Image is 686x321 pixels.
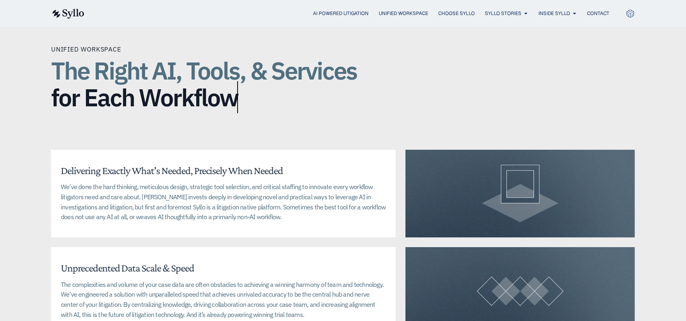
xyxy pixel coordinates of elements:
[538,10,570,17] a: Inside Syllo
[61,182,386,222] p: We’ve done the hard thinking, meticulous design, strategic tool selection, and critical staffing ...
[51,84,238,111] span: for Each Workflow
[438,10,475,17] a: Choose Syllo
[101,10,609,17] div: Menu Toggle
[587,10,609,17] a: Contact
[379,10,428,17] a: Unified Workspace
[61,164,283,177] h4: Delivering Exactly What's Needed, Precisely When Needed
[51,54,357,86] span: The Right AI, Tools, & Services
[51,44,121,54] div: Unified Workspace
[101,10,609,17] nav: Menu
[61,262,194,274] h4: Unprecedented Data Scale & Speed
[485,10,521,17] a: Syllo Stories
[51,9,84,19] img: syllo
[313,10,369,17] a: AI Powered Litigation
[61,280,386,320] p: The complexities and volume of your case data are often obstacles to achieving a winning harmony ...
